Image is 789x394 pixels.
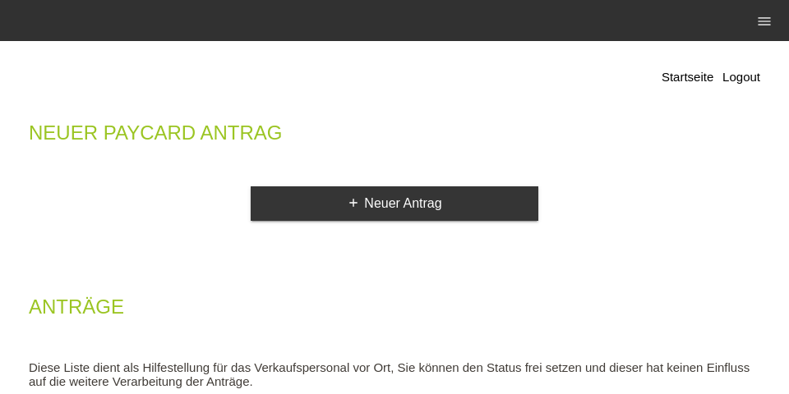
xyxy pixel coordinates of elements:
[722,70,760,84] a: Logout
[748,16,781,25] a: menu
[251,186,538,221] a: addNeuer Antrag
[347,196,360,209] i: add
[29,360,760,388] p: Diese Liste dient als Hilfestellung für das Verkaufspersonal vor Ort, Sie können den Status frei ...
[29,125,760,149] h2: Neuer Paycard Antrag
[29,299,760,323] h2: Anträge
[662,70,713,84] a: Startseite
[756,13,773,30] i: menu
